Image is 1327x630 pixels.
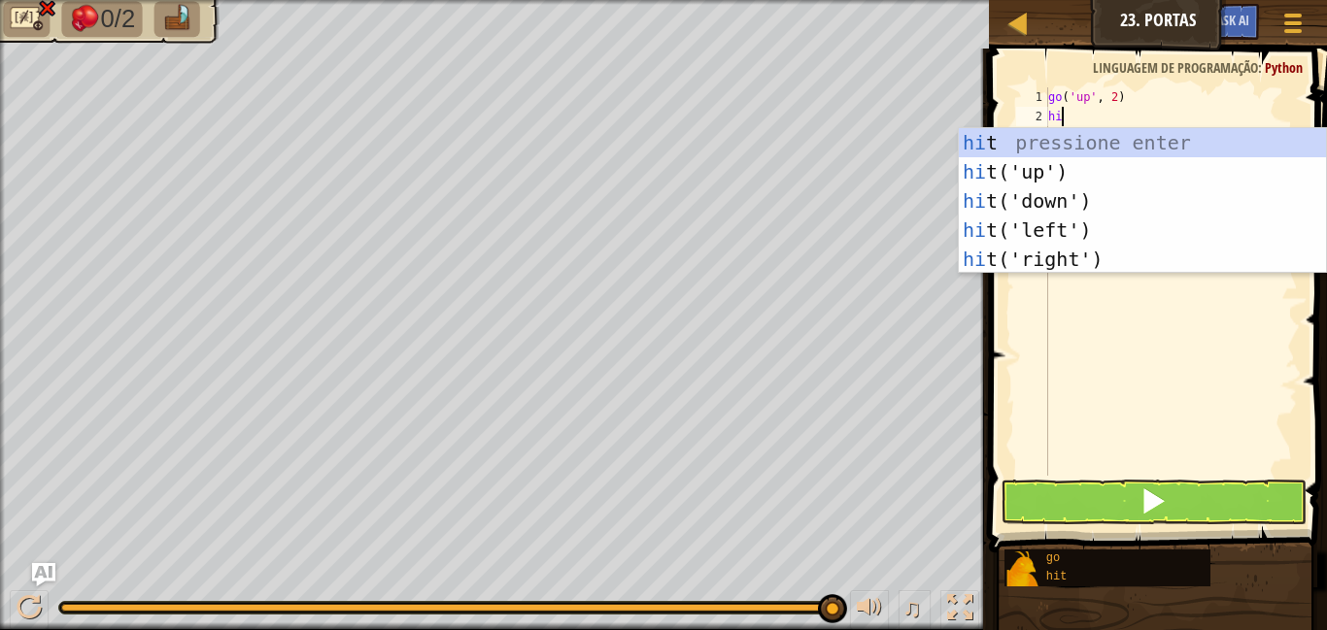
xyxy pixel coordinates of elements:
[899,590,932,630] button: ♫
[940,590,979,630] button: Toggle fullscreen
[3,1,50,37] li: No code problems.
[61,1,142,37] li: Hit the crates.
[1016,126,1048,146] div: 3
[10,590,49,630] button: Ctrl + P: Play
[1207,4,1259,40] button: Ask AI
[850,590,889,630] button: Ajuste o volume
[902,593,922,622] span: ♫
[1016,107,1048,126] div: 2
[1001,480,1306,524] button: Shift+Enter: Rodar código atual.
[1093,58,1258,77] span: Linguagem de programação
[153,1,200,37] li: Go to the raft.
[32,563,55,586] button: Ask AI
[1265,58,1303,77] span: Python
[1046,570,1068,583] span: hit
[1216,11,1249,29] span: Ask AI
[101,5,136,33] span: 0/2
[1269,4,1317,50] button: Mostrar menu do jogo
[1004,551,1041,588] img: portrait.png
[1258,58,1265,77] span: :
[1016,87,1048,107] div: 1
[1046,551,1060,565] span: go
